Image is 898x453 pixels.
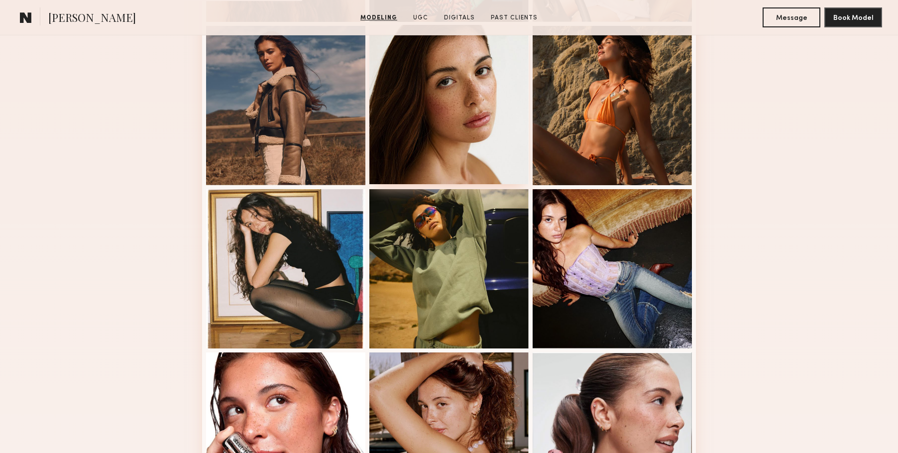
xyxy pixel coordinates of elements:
button: Message [763,7,820,27]
a: Past Clients [487,13,542,22]
button: Book Model [824,7,882,27]
a: Digitals [440,13,479,22]
span: [PERSON_NAME] [48,10,136,27]
a: UGC [409,13,432,22]
a: Book Model [824,13,882,21]
a: Modeling [356,13,401,22]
